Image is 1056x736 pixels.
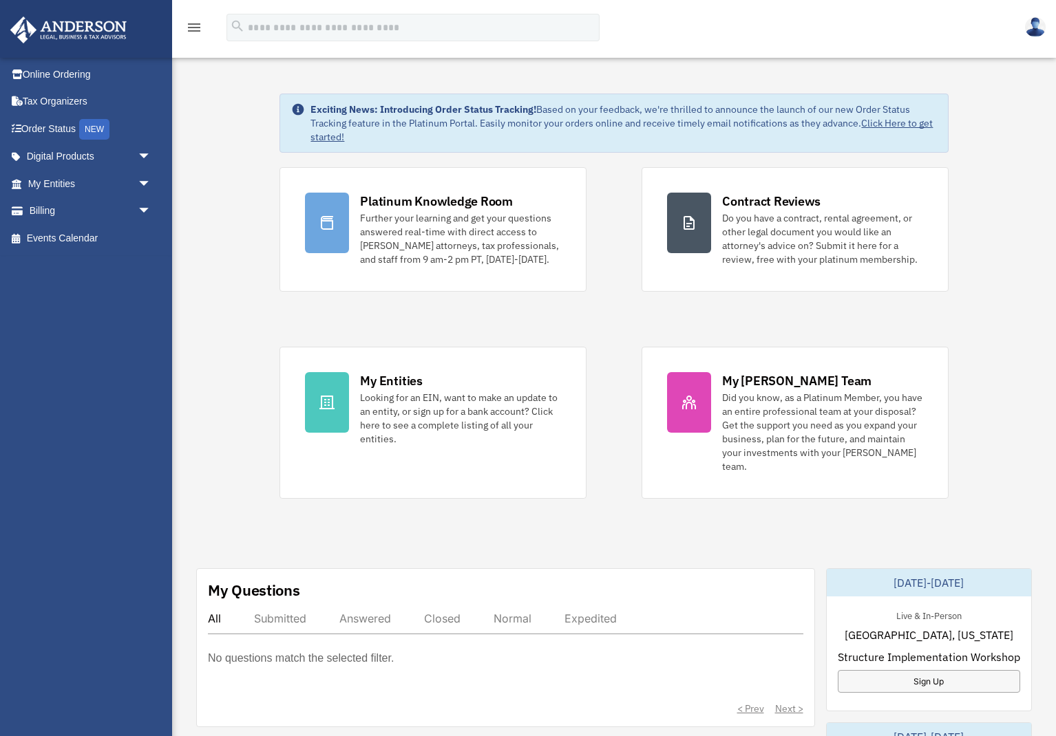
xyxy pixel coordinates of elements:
i: menu [186,19,202,36]
div: All [208,611,221,625]
span: [GEOGRAPHIC_DATA], [US_STATE] [845,627,1013,643]
p: No questions match the selected filter. [208,649,394,668]
div: NEW [79,119,109,140]
a: Tax Organizers [10,88,172,116]
i: search [230,19,245,34]
span: arrow_drop_down [138,170,165,198]
div: Platinum Knowledge Room [360,193,513,210]
img: Anderson Advisors Platinum Portal [6,17,131,43]
a: My Entities Looking for an EIN, want to make an update to an entity, or sign up for a bank accoun... [279,347,587,499]
div: Did you know, as a Platinum Member, you have an entire professional team at your disposal? Get th... [722,391,923,473]
a: My Entitiesarrow_drop_down [10,170,172,197]
div: Further your learning and get your questions answered real-time with direct access to [PERSON_NAM... [360,211,561,266]
a: menu [186,24,202,36]
div: Closed [424,611,461,625]
a: Platinum Knowledge Room Further your learning and get your questions answered real-time with dire... [279,167,587,292]
strong: Exciting News: Introducing Order Status Tracking! [310,103,536,116]
div: Submitted [254,611,306,625]
div: My [PERSON_NAME] Team [722,372,872,389]
a: Order StatusNEW [10,115,172,143]
a: Billingarrow_drop_down [10,197,172,225]
a: Sign Up [838,670,1021,693]
img: User Pic [1025,17,1046,37]
a: Online Ordering [10,61,172,88]
div: Expedited [564,611,617,625]
a: Contract Reviews Do you have a contract, rental agreement, or other legal document you would like... [642,167,949,292]
div: [DATE]-[DATE] [827,569,1032,596]
div: Contract Reviews [722,193,821,210]
div: Answered [339,611,391,625]
div: Based on your feedback, we're thrilled to announce the launch of our new Order Status Tracking fe... [310,102,936,144]
a: My [PERSON_NAME] Team Did you know, as a Platinum Member, you have an entire professional team at... [642,347,949,499]
span: arrow_drop_down [138,197,165,226]
div: Looking for an EIN, want to make an update to an entity, or sign up for a bank account? Click her... [360,391,561,446]
span: arrow_drop_down [138,143,165,171]
a: Events Calendar [10,224,172,252]
span: Structure Implementation Workshop [838,649,1020,665]
a: Click Here to get started! [310,117,933,143]
div: Normal [494,611,531,625]
div: My Entities [360,372,422,389]
div: Do you have a contract, rental agreement, or other legal document you would like an attorney's ad... [722,211,923,266]
div: My Questions [208,580,300,600]
a: Digital Productsarrow_drop_down [10,143,172,171]
div: Live & In-Person [885,607,973,622]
